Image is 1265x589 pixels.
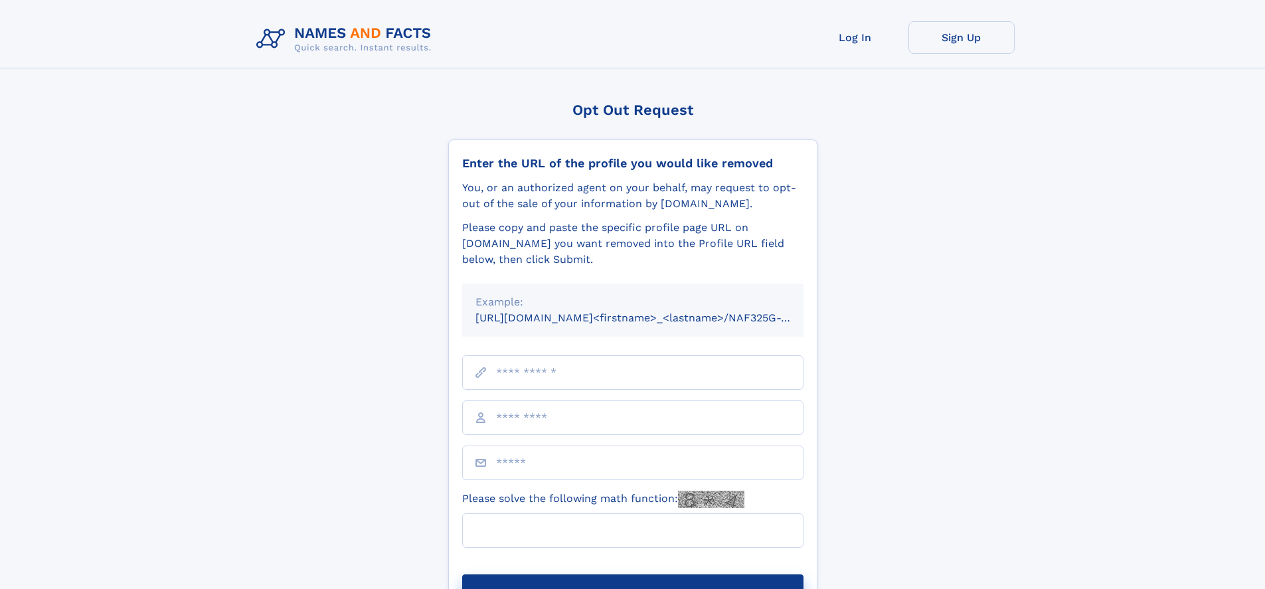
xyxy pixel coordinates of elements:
[448,102,817,118] div: Opt Out Request
[462,156,803,171] div: Enter the URL of the profile you would like removed
[251,21,442,57] img: Logo Names and Facts
[475,311,829,324] small: [URL][DOMAIN_NAME]<firstname>_<lastname>/NAF325G-xxxxxxxx
[462,220,803,268] div: Please copy and paste the specific profile page URL on [DOMAIN_NAME] you want removed into the Pr...
[475,294,790,310] div: Example:
[462,180,803,212] div: You, or an authorized agent on your behalf, may request to opt-out of the sale of your informatio...
[802,21,908,54] a: Log In
[462,491,744,508] label: Please solve the following math function:
[908,21,1015,54] a: Sign Up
